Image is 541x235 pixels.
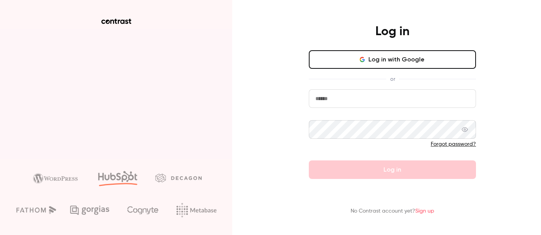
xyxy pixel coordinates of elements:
[431,141,476,147] a: Forgot password?
[375,24,409,39] h4: Log in
[351,207,434,215] p: No Contrast account yet?
[155,174,202,182] img: decagon
[309,50,476,69] button: Log in with Google
[415,208,434,214] a: Sign up
[386,75,399,83] span: or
